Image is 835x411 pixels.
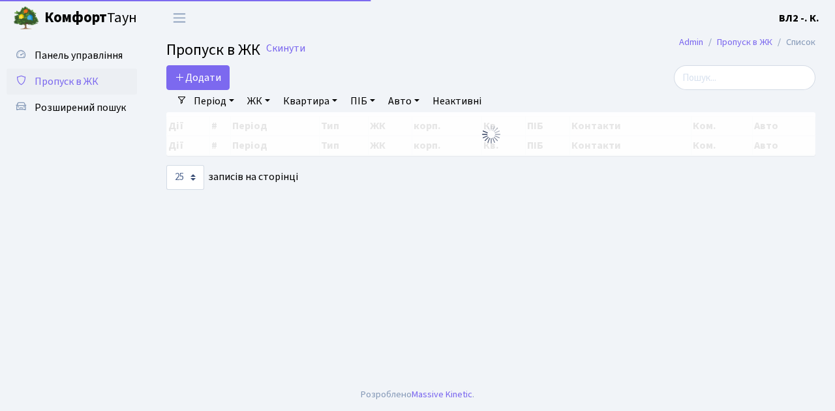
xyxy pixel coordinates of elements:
a: Період [189,90,239,112]
img: logo.png [13,5,39,31]
span: Розширений пошук [35,100,126,115]
span: Пропуск в ЖК [166,38,260,61]
li: Список [772,35,815,50]
a: ВЛ2 -. К. [779,10,819,26]
a: Неактивні [427,90,487,112]
a: Пропуск в ЖК [7,68,137,95]
a: ЖК [242,90,275,112]
button: Переключити навігацію [163,7,196,29]
span: Панель управління [35,48,123,63]
b: ВЛ2 -. К. [779,11,819,25]
a: Massive Kinetic [412,388,472,401]
a: ПІБ [345,90,380,112]
b: Комфорт [44,7,107,28]
a: Панель управління [7,42,137,68]
img: Обробка... [481,124,502,145]
span: Таун [44,7,137,29]
span: Додати [175,70,221,85]
span: Пропуск в ЖК [35,74,99,89]
a: Квартира [278,90,342,112]
div: Розроблено . [361,388,474,402]
select: записів на сторінці [166,165,204,190]
a: Авто [383,90,425,112]
input: Пошук... [674,65,815,90]
label: записів на сторінці [166,165,298,190]
a: Скинути [266,42,305,55]
a: Пропуск в ЖК [717,35,772,49]
a: Розширений пошук [7,95,137,121]
nav: breadcrumb [660,29,835,56]
a: Додати [166,65,230,90]
a: Admin [679,35,703,49]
